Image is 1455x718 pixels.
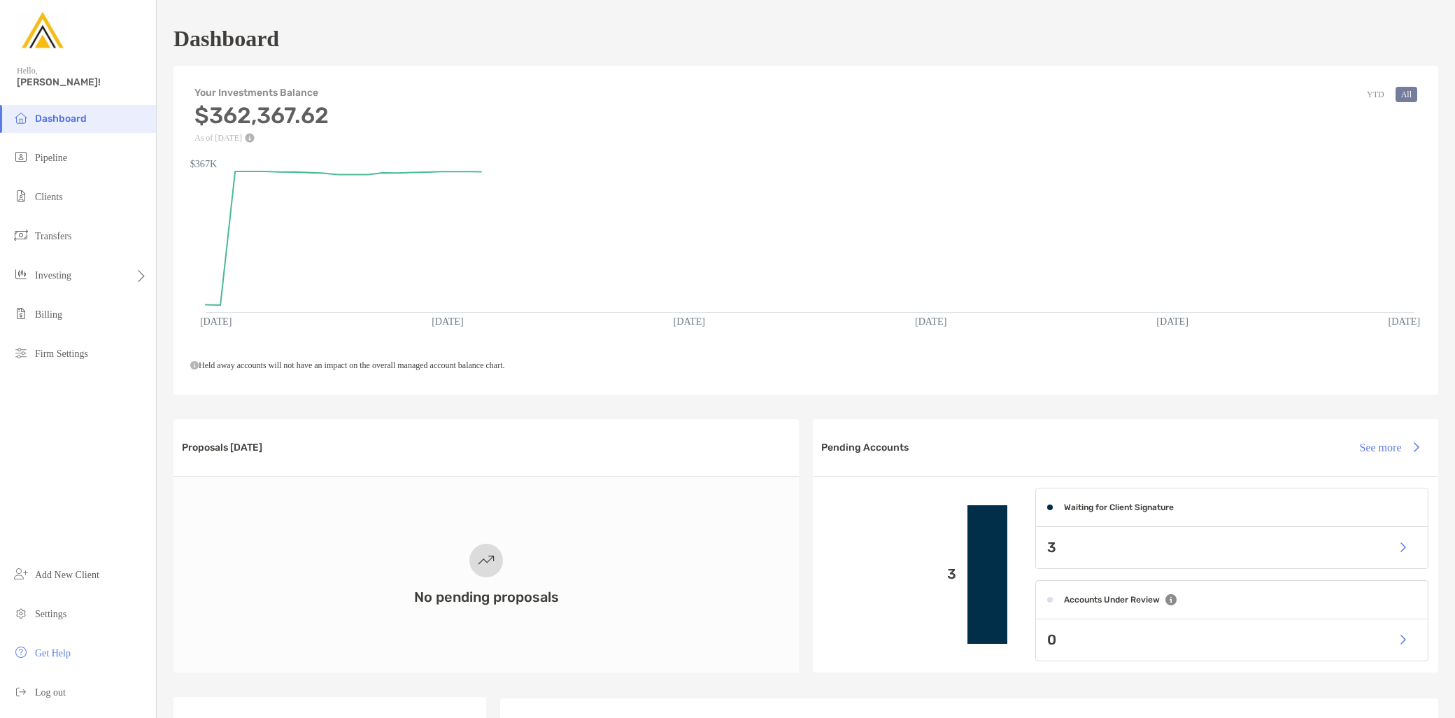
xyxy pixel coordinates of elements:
img: Zoe Logo [17,6,67,56]
text: [DATE] [200,316,232,327]
span: Billing [35,309,62,320]
text: [DATE] [1156,316,1188,327]
h3: Proposals [DATE] [182,442,262,453]
img: Performance Info [245,133,255,143]
span: Dashboard [35,113,87,125]
span: Settings [35,609,66,619]
span: Add New Client [35,570,99,580]
h3: Pending Accounts [821,442,909,453]
span: Log out [35,687,66,698]
img: clients icon [13,188,29,204]
h3: $362,367.62 [194,102,329,129]
p: 3 [1047,539,1056,556]
span: Held away accounts will not have an impact on the overall managed account balance chart. [190,360,504,370]
span: Firm Settings [35,349,88,359]
h4: Accounts Under Review [1064,595,1160,605]
span: Investing [35,270,71,281]
text: [DATE] [915,316,946,327]
h4: Waiting for Client Signature [1064,502,1174,512]
h3: No pending proposals [414,589,559,605]
span: [PERSON_NAME]! [17,76,148,88]
img: logout icon [13,683,29,700]
span: Clients [35,192,63,202]
img: get-help icon [13,644,29,661]
text: [DATE] [1389,316,1421,327]
img: investing icon [13,266,29,283]
button: See more [1349,432,1430,463]
img: firm-settings icon [13,344,29,361]
p: 0 [1047,631,1056,649]
p: As of [DATE] [194,133,329,143]
span: Pipeline [35,153,67,163]
img: billing icon [13,305,29,322]
span: Transfers [35,231,71,241]
button: All [1396,87,1417,102]
img: dashboard icon [13,109,29,126]
span: Get Help [35,648,71,659]
text: $367K [190,158,218,169]
img: add_new_client icon [13,565,29,582]
text: [DATE] [432,316,464,327]
text: [DATE] [674,316,705,327]
img: transfers icon [13,227,29,244]
p: 3 [824,565,956,583]
button: YTD [1361,87,1390,102]
h4: Your Investments Balance [194,87,329,99]
img: settings icon [13,605,29,621]
img: pipeline icon [13,148,29,165]
h1: Dashboard [173,26,279,52]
